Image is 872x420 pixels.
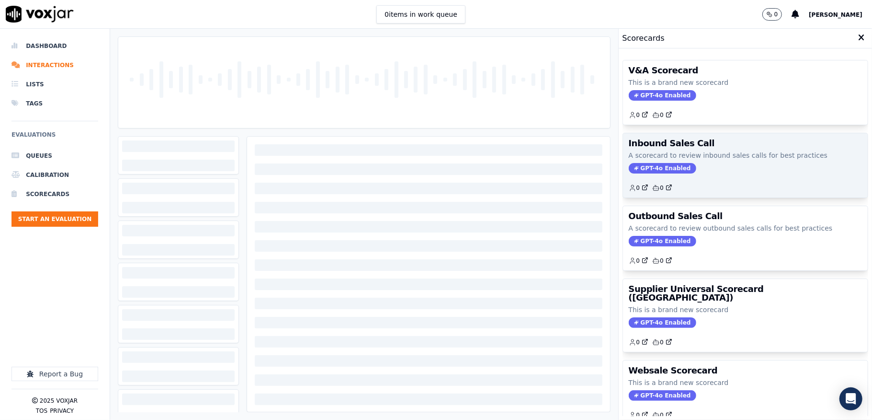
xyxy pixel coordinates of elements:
a: 0 [629,257,649,265]
span: GPT-4o Enabled [629,163,696,174]
img: voxjar logo [6,6,74,23]
span: GPT-4o Enabled [629,390,696,401]
a: Tags [11,94,98,113]
button: [PERSON_NAME] [809,9,872,20]
p: A scorecard to review outbound sales calls for best practices [629,223,862,233]
h3: Inbound Sales Call [629,139,862,148]
button: 0 [762,8,792,21]
p: This is a brand new scorecard [629,78,862,87]
span: GPT-4o Enabled [629,236,696,246]
h3: Supplier Universal Scorecard ([GEOGRAPHIC_DATA]) [629,285,862,302]
button: Privacy [50,407,74,415]
button: 0 [629,257,653,265]
a: 0 [652,338,672,346]
a: Queues [11,146,98,165]
p: A scorecard to review inbound sales calls for best practices [629,151,862,160]
a: 0 [629,411,649,419]
p: This is a brand new scorecard [629,305,862,315]
span: GPT-4o Enabled [629,90,696,101]
p: 0 [774,11,778,18]
a: 0 [652,184,672,192]
button: 0 [629,338,653,346]
a: Lists [11,75,98,94]
h6: Evaluations [11,129,98,146]
a: 0 [652,111,672,119]
p: This is a brand new scorecard [629,378,862,387]
button: 0items in work queue [376,5,465,23]
p: 2025 Voxjar [40,397,78,405]
a: 0 [629,111,649,119]
div: Scorecards [619,29,872,48]
a: Dashboard [11,36,98,56]
h3: Outbound Sales Call [629,212,862,221]
a: 0 [652,411,672,419]
button: 0 [629,184,653,192]
button: Start an Evaluation [11,211,98,227]
h3: V&A Scorecard [629,66,862,75]
button: 0 [629,411,653,419]
a: Calibration [11,165,98,185]
span: [PERSON_NAME] [809,12,862,18]
a: 0 [629,338,649,346]
a: Interactions [11,56,98,75]
button: 0 [762,8,782,21]
a: Scorecards [11,185,98,204]
span: GPT-4o Enabled [629,317,696,328]
a: 0 [652,257,672,265]
div: Open Intercom Messenger [839,387,862,410]
h3: Websale Scorecard [629,366,862,375]
a: 0 [629,184,649,192]
button: Report a Bug [11,367,98,381]
button: 0 [629,111,653,119]
button: TOS [36,407,47,415]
